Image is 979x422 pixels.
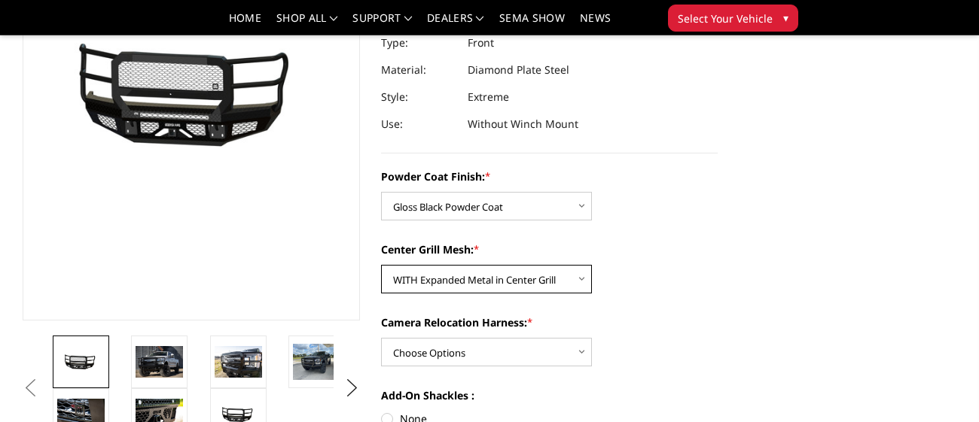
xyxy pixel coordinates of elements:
label: Add-On Shackles : [381,387,718,403]
dd: Extreme [468,83,509,111]
button: Next [340,377,363,399]
dt: Style: [381,83,456,111]
button: Select Your Vehicle [668,5,798,32]
img: 2017-2022 Ford F250-350 - FT Series - Extreme Front Bumper [57,351,105,373]
label: Center Grill Mesh: [381,241,718,257]
label: Powder Coat Finish: [381,168,718,184]
dd: Diamond Plate Steel [468,56,569,83]
button: Previous [19,377,41,399]
img: 2017-2022 Ford F250-350 - FT Series - Extreme Front Bumper [215,346,262,378]
dd: Front [468,29,494,56]
dd: Without Winch Mount [468,111,578,138]
a: Home [229,13,261,35]
span: Select Your Vehicle [678,11,773,26]
a: shop all [276,13,337,35]
dt: Type: [381,29,456,56]
span: ▾ [783,10,788,26]
dt: Material: [381,56,456,83]
img: 2017-2022 Ford F250-350 - FT Series - Extreme Front Bumper [136,346,183,378]
a: Support [352,13,412,35]
label: Camera Relocation Harness: [381,314,718,330]
img: 2017-2022 Ford F250-350 - FT Series - Extreme Front Bumper [293,344,340,379]
a: SEMA Show [499,13,565,35]
dt: Use: [381,111,456,138]
a: Dealers [427,13,484,35]
a: News [580,13,611,35]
